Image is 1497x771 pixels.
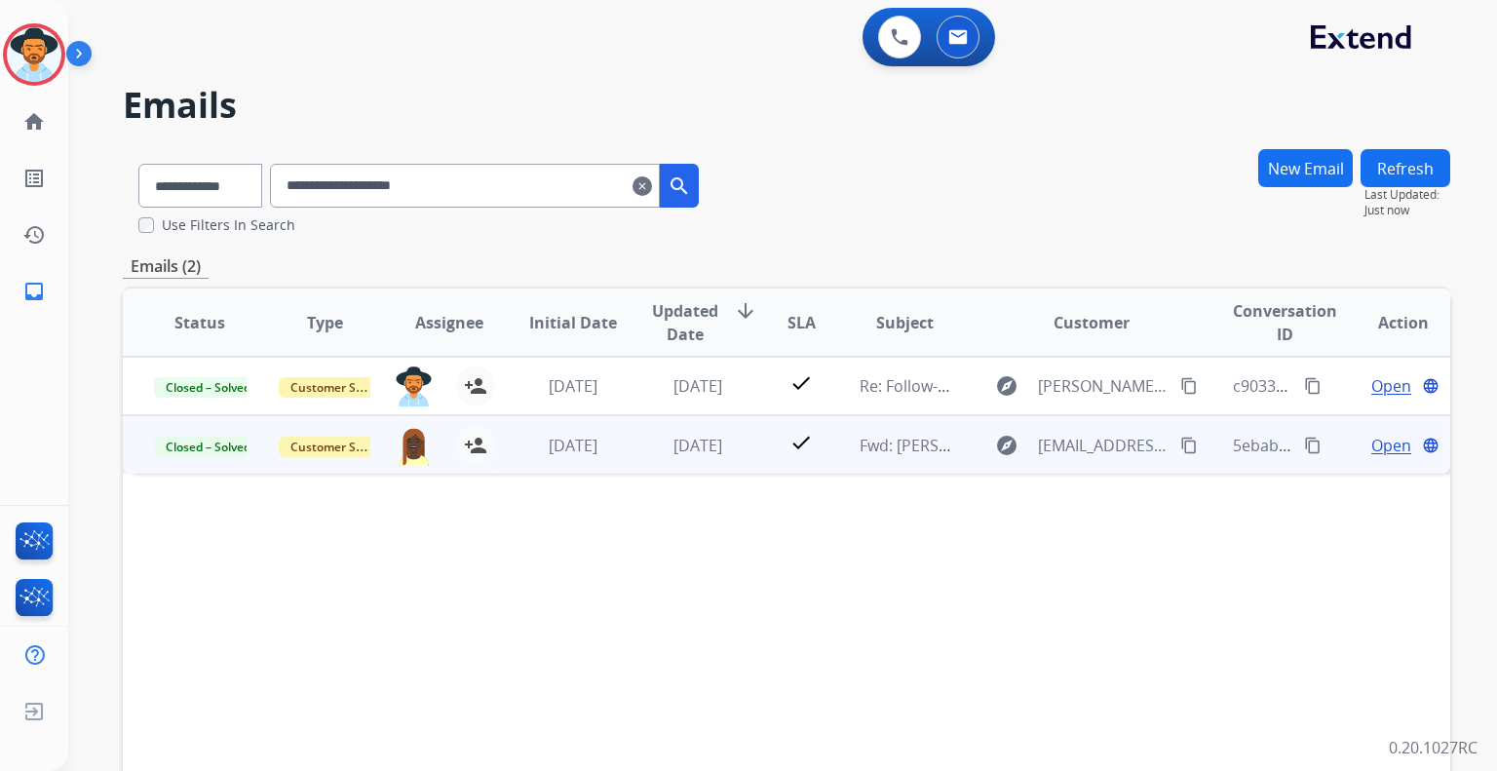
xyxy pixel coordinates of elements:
[174,311,225,334] span: Status
[162,215,295,235] label: Use Filters In Search
[1371,374,1411,398] span: Open
[1304,377,1322,395] mat-icon: content_copy
[652,299,718,346] span: Updated Date
[1258,149,1353,187] button: New Email
[154,377,262,398] span: Closed – Solved
[529,311,617,334] span: Initial Date
[22,280,46,303] mat-icon: inbox
[7,27,61,82] img: avatar
[154,437,262,457] span: Closed – Solved
[123,86,1450,125] h2: Emails
[1361,149,1450,187] button: Refresh
[22,110,46,134] mat-icon: home
[1422,437,1439,454] mat-icon: language
[1180,377,1198,395] mat-icon: content_copy
[633,174,652,198] mat-icon: clear
[1038,374,1169,398] span: [PERSON_NAME][EMAIL_ADDRESS][DOMAIN_NAME]
[549,375,597,397] span: [DATE]
[995,374,1018,398] mat-icon: explore
[1038,434,1169,457] span: [EMAIL_ADDRESS][DOMAIN_NAME]
[673,375,722,397] span: [DATE]
[1389,736,1478,759] p: 0.20.1027RC
[1304,437,1322,454] mat-icon: content_copy
[668,174,691,198] mat-icon: search
[279,377,405,398] span: Customer Support
[1180,437,1198,454] mat-icon: content_copy
[789,371,813,395] mat-icon: check
[307,311,343,334] span: Type
[1054,311,1130,334] span: Customer
[1325,289,1450,357] th: Action
[22,223,46,247] mat-icon: history
[995,434,1018,457] mat-icon: explore
[395,366,433,406] img: agent-avatar
[464,374,487,398] mat-icon: person_add
[1364,187,1450,203] span: Last Updated:
[123,254,209,279] p: Emails (2)
[789,431,813,454] mat-icon: check
[279,437,405,457] span: Customer Support
[1364,203,1450,218] span: Just now
[734,299,757,323] mat-icon: arrow_downward
[787,311,816,334] span: SLA
[860,375,1075,397] span: Re: Follow-up About Your Call
[1422,377,1439,395] mat-icon: language
[395,426,433,466] img: agent-avatar
[673,435,722,456] span: [DATE]
[1233,299,1337,346] span: Conversation ID
[860,435,1073,456] span: Fwd: [PERSON_NAME] invoice
[876,311,934,334] span: Subject
[22,167,46,190] mat-icon: list_alt
[464,434,487,457] mat-icon: person_add
[415,311,483,334] span: Assignee
[1371,434,1411,457] span: Open
[549,435,597,456] span: [DATE]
